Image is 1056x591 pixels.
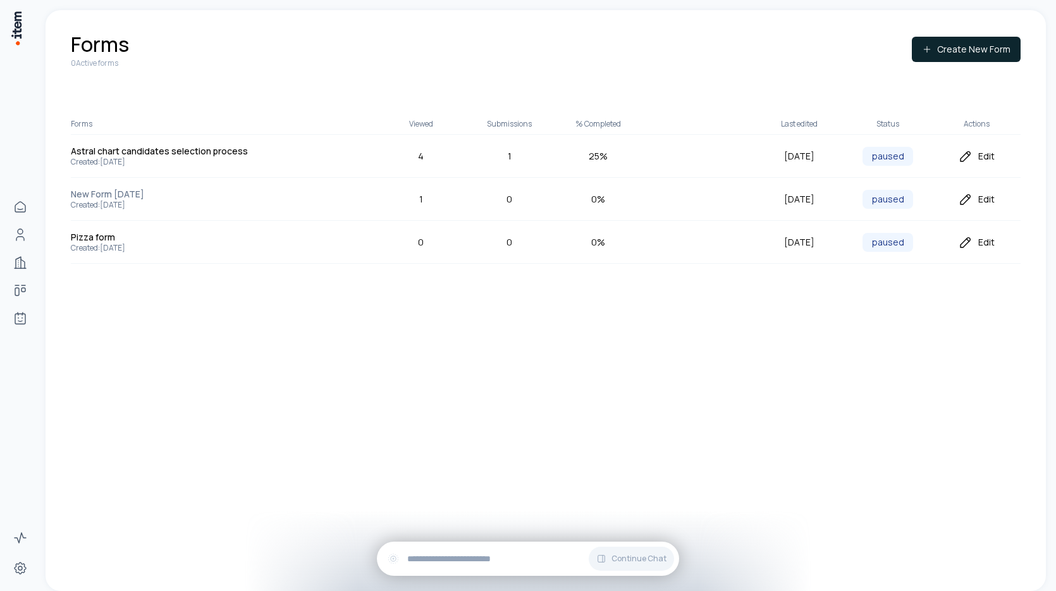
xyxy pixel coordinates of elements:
div: Viewed [377,119,465,129]
div: 0 % [554,192,642,206]
a: Deals [8,278,33,303]
a: Activity [8,525,33,551]
div: 1 [377,192,465,206]
p: 0 Active forms [71,58,129,68]
div: [DATE] [755,149,844,163]
h5: Astral chart candidates selection process [71,145,264,157]
div: Submissions [465,119,554,129]
div: Continue Chat [377,542,679,576]
button: Continue Chat [589,547,674,571]
a: Companies [8,250,33,275]
span: Continue Chat [611,554,666,564]
p: Created: [DATE] [71,243,264,253]
div: Status [844,119,932,129]
div: 0 [465,192,554,206]
p: Created: [DATE] [71,157,264,167]
div: Actions [932,119,1021,129]
a: Agents [8,306,33,331]
img: Item Brain Logo [10,10,23,46]
div: Edit [932,192,1021,207]
div: [DATE] [755,192,844,206]
h5: Pizza form [71,231,264,243]
div: 4 [377,149,465,163]
div: 25 % [554,149,642,163]
div: 0 [465,235,554,249]
button: Create New Form [912,37,1021,62]
p: Created: [DATE] [71,200,264,210]
div: Forms [71,119,264,129]
div: % Completed [554,119,642,129]
div: Edit [932,235,1021,250]
div: Last edited [755,119,844,129]
div: 0 [377,235,465,249]
h1: Forms [71,30,129,58]
a: People [8,222,33,247]
div: paused [863,233,913,252]
div: 1 [465,149,554,163]
div: paused [863,190,913,209]
div: 0 % [554,235,642,249]
a: Settings [8,556,33,581]
div: Edit [932,149,1021,164]
div: [DATE] [755,235,844,249]
a: Home [8,194,33,220]
h5: New Form [DATE] [71,188,264,200]
div: paused [863,147,913,166]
